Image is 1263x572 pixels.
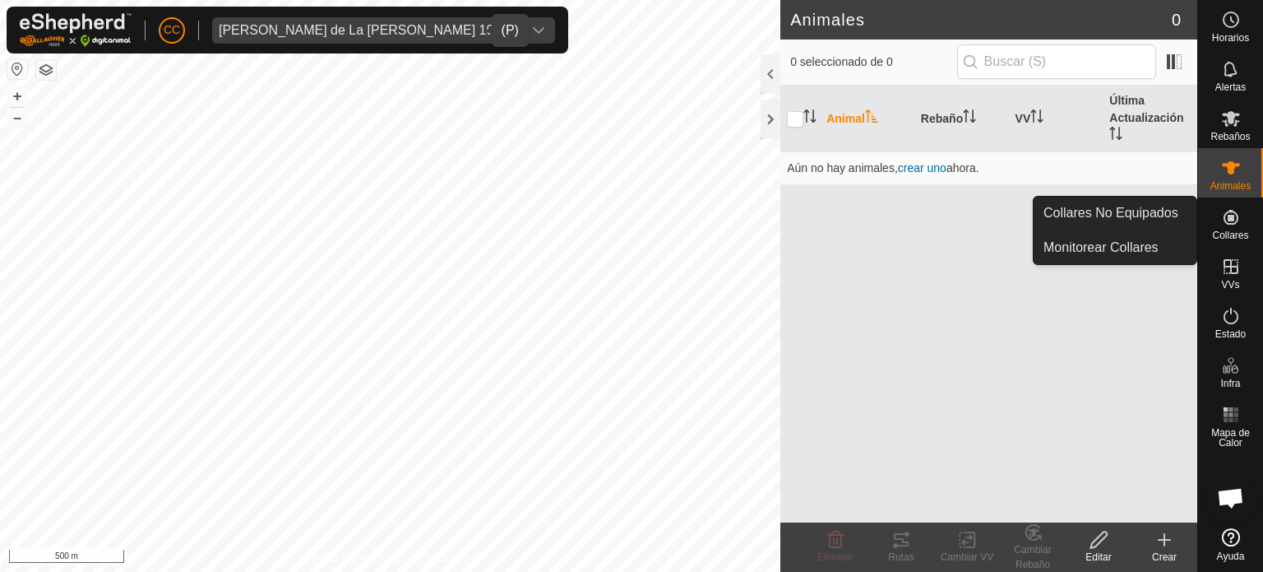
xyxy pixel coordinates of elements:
[1220,379,1240,388] span: Infra
[1221,280,1239,290] span: VVs
[1217,551,1245,561] span: Ayuda
[1103,86,1197,152] th: Última Actualización
[1131,550,1197,565] div: Crear
[1009,86,1103,152] th: VV
[1198,522,1263,568] a: Ayuda
[164,21,180,39] span: CC
[522,17,555,44] div: dropdown trigger
[963,112,976,125] p-sorticon: Activar para ordenar
[1215,82,1246,92] span: Alertas
[305,551,400,565] a: Política de Privacidad
[7,108,27,128] button: –
[1034,197,1196,230] a: Collares No Equipados
[1043,238,1159,258] span: Monitorear Collares
[790,53,956,71] span: 0 seleccionado de 0
[934,550,1000,565] div: Cambiar VV
[420,551,475,565] a: Contáctenos
[36,60,56,80] button: Capas del Mapa
[1212,230,1248,240] span: Collares
[219,24,516,37] div: [PERSON_NAME] de La [PERSON_NAME] 19443
[1206,473,1256,523] a: Chat abierto
[1030,112,1043,125] p-sorticon: Activar para ordenar
[20,13,132,47] img: Logo Gallagher
[1109,129,1122,142] p-sorticon: Activar para ordenar
[1210,181,1251,191] span: Animales
[7,86,27,106] button: +
[820,86,914,152] th: Animal
[1043,203,1178,223] span: Collares No Equipados
[817,551,853,563] span: Eliminar
[868,550,934,565] div: Rutas
[780,151,1197,184] td: Aún no hay animales, ahora.
[1215,329,1246,339] span: Estado
[1000,542,1066,572] div: Cambiar Rebaño
[865,112,878,125] p-sorticon: Activar para ordenar
[1210,132,1250,142] span: Rebaños
[803,112,817,125] p-sorticon: Activar para ordenar
[914,86,1009,152] th: Rebaño
[1212,33,1249,43] span: Horarios
[212,17,522,44] span: Jose Manuel Olivera de La Vega 19443
[1202,428,1259,448] span: Mapa de Calor
[1034,231,1196,264] a: Monitorear Collares
[7,59,27,79] button: Restablecer Mapa
[898,161,946,174] span: crear uno
[957,44,1156,79] input: Buscar (S)
[790,10,1172,30] h2: Animales
[1172,7,1181,32] span: 0
[1066,550,1131,565] div: Editar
